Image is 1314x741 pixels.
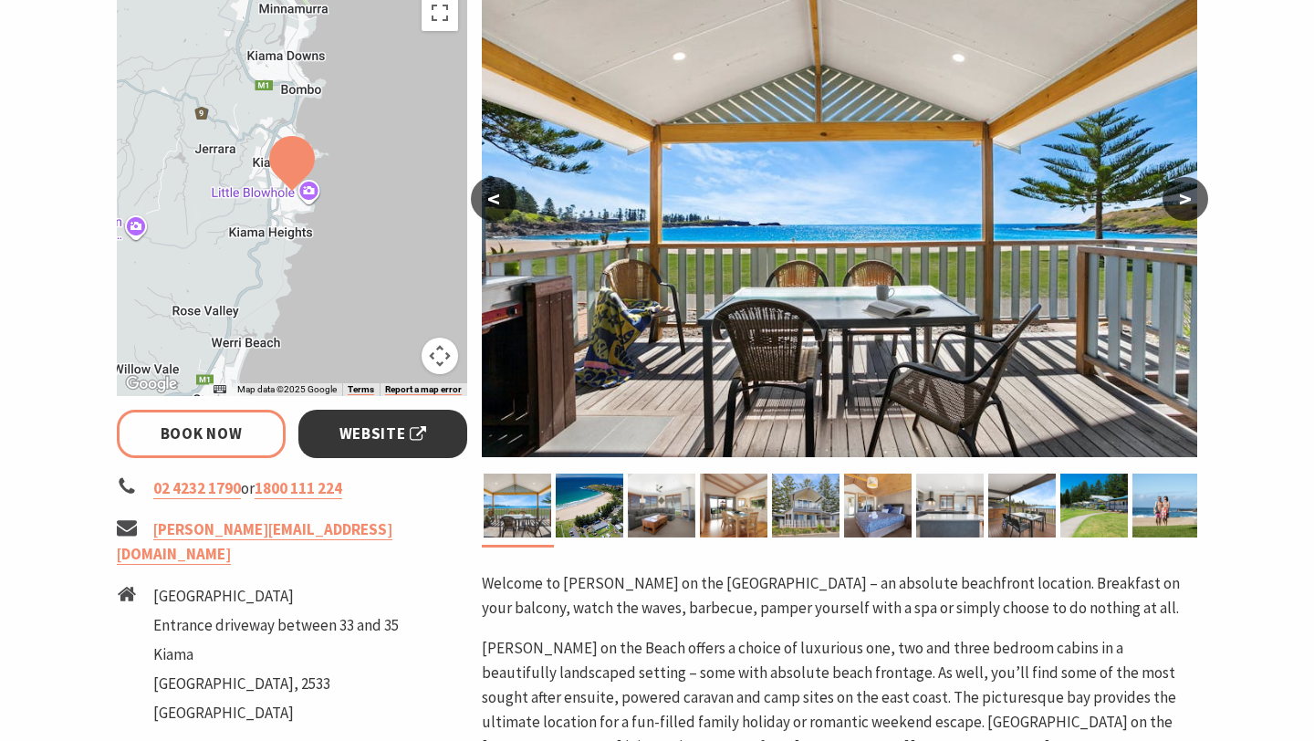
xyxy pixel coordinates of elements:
[988,474,1056,537] img: Enjoy the beachfront view in Cabin 12
[298,410,467,458] a: Website
[844,474,912,537] img: Kendalls on the Beach Holiday Park
[153,478,241,499] a: 02 4232 1790
[484,474,551,537] img: Kendalls on the Beach Holiday Park
[1060,474,1128,537] img: Beachfront cabins at Kendalls on the Beach Holiday Park
[1132,474,1200,537] img: Kendalls Beach
[628,474,695,537] img: Lounge room in Cabin 12
[153,584,399,609] li: [GEOGRAPHIC_DATA]
[153,701,399,725] li: [GEOGRAPHIC_DATA]
[422,338,458,374] button: Map camera controls
[772,474,839,537] img: Kendalls on the Beach Holiday Park
[121,372,182,396] a: Open this area in Google Maps (opens a new window)
[916,474,984,537] img: Full size kitchen in Cabin 12
[385,384,462,395] a: Report a map error
[153,672,399,696] li: [GEOGRAPHIC_DATA], 2533
[482,571,1197,621] p: Welcome to [PERSON_NAME] on the [GEOGRAPHIC_DATA] – an absolute beachfront location. Breakfast on...
[255,478,342,499] a: 1800 111 224
[117,410,286,458] a: Book Now
[471,177,516,221] button: <
[1163,177,1208,221] button: >
[121,372,182,396] img: Google
[348,384,374,395] a: Terms (opens in new tab)
[117,519,392,565] a: [PERSON_NAME][EMAIL_ADDRESS][DOMAIN_NAME]
[153,613,399,638] li: Entrance driveway between 33 and 35
[339,422,427,446] span: Website
[214,383,226,396] button: Keyboard shortcuts
[117,476,467,501] li: or
[153,642,399,667] li: Kiama
[700,474,767,537] img: Kendalls on the Beach Holiday Park
[556,474,623,537] img: Aerial view of Kendalls on the Beach Holiday Park
[237,384,337,394] span: Map data ©2025 Google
